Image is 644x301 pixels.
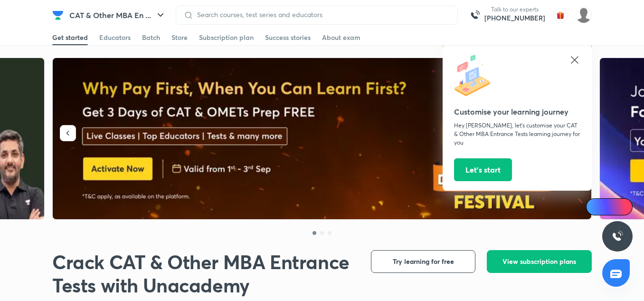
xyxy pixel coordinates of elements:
[265,33,311,42] div: Success stories
[199,30,254,45] a: Subscription plan
[454,158,512,181] button: Let’s start
[52,30,88,45] a: Get started
[142,30,160,45] a: Batch
[99,33,131,42] div: Educators
[602,203,627,211] span: Ai Doubts
[322,33,360,42] div: About exam
[52,250,356,297] h1: Crack CAT & Other MBA Entrance Tests with Unacademy
[487,250,592,273] button: View subscription plans
[193,11,450,19] input: Search courses, test series and educators
[171,30,188,45] a: Store
[484,6,545,13] p: Talk to our experts
[502,257,576,266] span: View subscription plans
[393,257,454,266] span: Try learning for free
[171,33,188,42] div: Store
[484,13,545,23] a: [PHONE_NUMBER]
[454,54,497,97] img: icon
[586,198,633,215] a: Ai Doubts
[592,203,599,211] img: Icon
[265,30,311,45] a: Success stories
[142,33,160,42] div: Batch
[454,121,580,147] p: Hey [PERSON_NAME], let’s customise your CAT & Other MBA Entrance Tests learning journey for you
[99,30,131,45] a: Educators
[576,7,592,23] img: subham agarwal
[371,250,475,273] button: Try learning for free
[64,6,172,25] button: CAT & Other MBA En ...
[52,10,64,21] img: Company Logo
[199,33,254,42] div: Subscription plan
[553,8,568,23] img: avatar
[52,33,88,42] div: Get started
[454,106,580,117] h5: Customise your learning journey
[465,6,484,25] img: call-us
[612,231,623,242] img: ttu
[322,30,360,45] a: About exam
